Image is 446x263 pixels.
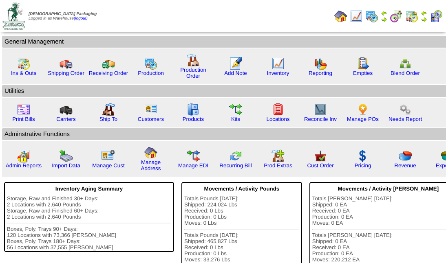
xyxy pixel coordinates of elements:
[356,57,369,70] img: workorder.gif
[314,103,327,116] img: line_graph2.gif
[89,70,128,76] a: Receiving Order
[7,184,171,194] div: Inventory Aging Summary
[2,2,25,30] img: zoroco-logo-small.webp
[60,103,73,116] img: truck3.gif
[229,57,242,70] img: orders.gif
[399,149,412,162] img: pie_chart.png
[304,116,337,122] a: Reconcile Inv
[17,149,30,162] img: graph2.png
[138,70,164,76] a: Production
[264,162,292,169] a: Prod Extras
[144,57,157,70] img: calendarprod.gif
[266,116,289,122] a: Locations
[421,10,427,16] img: arrowleft.gif
[389,116,422,122] a: Needs Report
[17,103,30,116] img: invoice2.gif
[353,70,373,76] a: Empties
[17,57,30,70] img: calendarinout.gif
[184,184,299,194] div: Movements / Activity Pounds
[29,12,97,16] span: [DEMOGRAPHIC_DATA] Packaging
[224,70,247,76] a: Add Note
[355,162,371,169] a: Pricing
[394,162,416,169] a: Revenue
[144,103,157,116] img: customers.gif
[405,10,418,23] img: calendarinout.gif
[183,116,204,122] a: Products
[309,70,332,76] a: Reporting
[141,159,161,171] a: Manage Address
[138,116,164,122] a: Customers
[187,149,200,162] img: edi.gif
[219,162,252,169] a: Recurring Bill
[314,149,327,162] img: cust_order.png
[272,57,285,70] img: line_graph.gif
[350,10,363,23] img: line_graph.gif
[399,103,412,116] img: workflow.png
[99,116,117,122] a: Ship To
[56,116,75,122] a: Carriers
[6,162,42,169] a: Admin Reports
[187,54,200,67] img: factory.gif
[356,103,369,116] img: po.png
[178,162,208,169] a: Manage EDI
[381,10,387,16] img: arrowleft.gif
[60,149,73,162] img: import.gif
[267,70,289,76] a: Inventory
[102,103,115,116] img: factory2.gif
[229,149,242,162] img: reconcile.gif
[11,70,36,76] a: Ins & Outs
[381,16,387,23] img: arrowright.gif
[74,16,88,21] a: (logout)
[29,12,97,21] span: Logged in as Warehouse
[391,70,420,76] a: Blend Order
[390,10,403,23] img: calendarblend.gif
[314,57,327,70] img: graph.gif
[399,57,412,70] img: network.png
[430,10,443,23] img: calendarcustomer.gif
[307,162,333,169] a: Cust Order
[52,162,80,169] a: Import Data
[356,149,369,162] img: dollar.gif
[12,116,35,122] a: Print Bills
[365,10,378,23] img: calendarprod.gif
[347,116,379,122] a: Manage POs
[231,116,240,122] a: Kits
[144,146,157,159] img: home.gif
[180,67,206,79] a: Production Order
[102,57,115,70] img: truck2.gif
[229,103,242,116] img: workflow.gif
[272,103,285,116] img: locations.gif
[272,149,285,162] img: prodextras.gif
[7,195,171,250] div: Storage, Raw and Finished 30+ Days: 2 Locations with 2,640 Pounds Storage, Raw and Finished 60+ D...
[334,10,347,23] img: home.gif
[92,162,124,169] a: Manage Cust
[421,16,427,23] img: arrowright.gif
[60,57,73,70] img: truck.gif
[101,149,116,162] img: managecust.png
[187,103,200,116] img: cabinet.gif
[48,70,84,76] a: Shipping Order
